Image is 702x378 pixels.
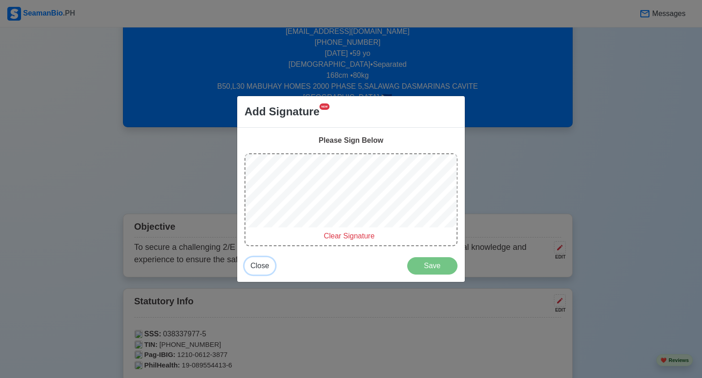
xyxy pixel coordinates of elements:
[413,262,452,270] span: Save
[245,257,275,275] button: Close
[324,232,374,240] span: Clear Signature
[407,257,457,275] button: Save
[250,262,269,270] span: Close
[245,103,319,120] span: Add Signature
[319,103,330,110] span: NEW
[245,135,457,146] div: Please Sign Below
